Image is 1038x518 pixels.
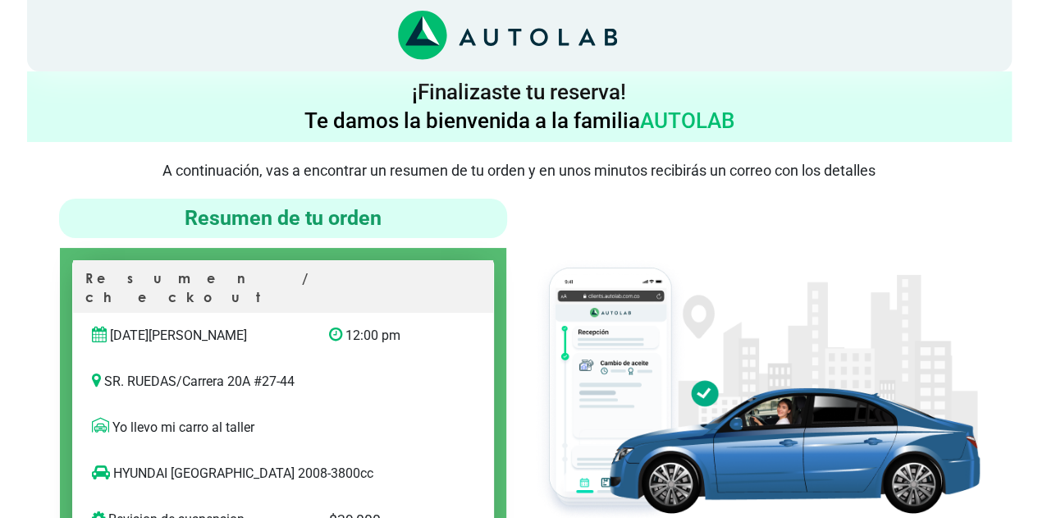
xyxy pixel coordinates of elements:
span: AUTOLAB [640,108,734,133]
p: A continuación, vas a encontrar un resumen de tu orden y en unos minutos recibirás un correo con ... [27,162,1012,179]
p: [DATE][PERSON_NAME] [92,326,304,346]
p: SR. RUEDAS / Carrera 20A #27-44 [92,372,474,392]
p: Resumen / checkout [85,269,481,313]
h4: ¡Finalizaste tu reserva! Te damos la bienvenida a la familia [34,78,1005,135]
p: HYUNDAI [GEOGRAPHIC_DATA] 2008-3800cc [92,464,441,484]
p: Yo llevo mi carro al taller [92,418,474,438]
h4: Resumen de tu orden [66,205,501,231]
a: Link al sitio de autolab [398,27,617,43]
p: 12:00 pm [329,326,440,346]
